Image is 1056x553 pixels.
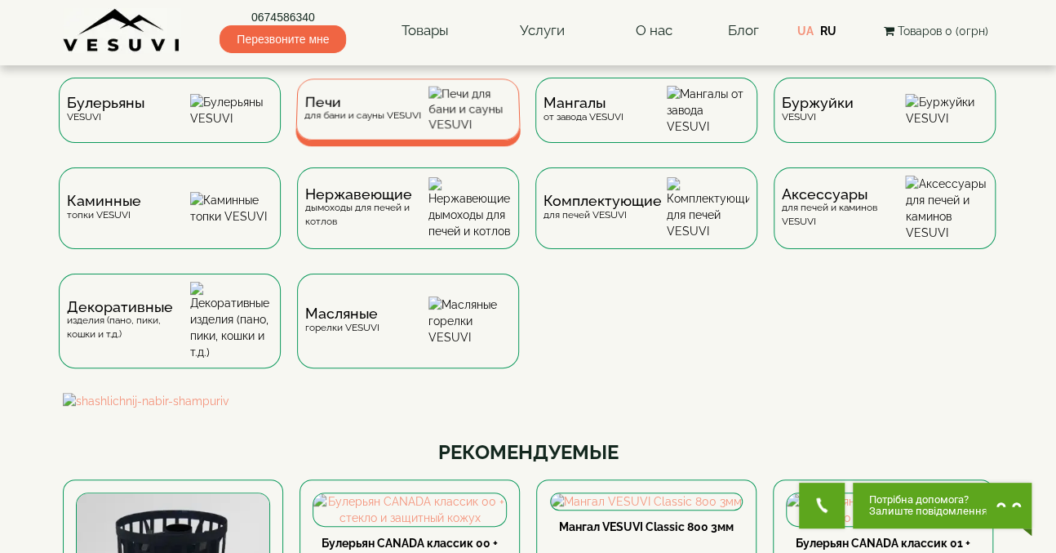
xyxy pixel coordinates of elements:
a: UA [797,25,814,38]
button: Get Call button [799,483,845,528]
a: Масляныегорелки VESUVI Масляные горелки VESUVI [289,274,527,393]
div: изделия (пано, пики, кошки и т.д.) [67,301,190,341]
img: Булерьян CANADA классик 00 + стекло и защитный кожух [313,493,506,526]
span: Мангалы [544,96,623,109]
div: для бани и сауны VESUVI [304,96,421,122]
a: Аксессуарыдля печей и каминов VESUVI Аксессуары для печей и каминов VESUVI [765,167,1004,274]
span: Нержавеющие [305,188,428,201]
img: Нержавеющие дымоходы для печей и котлов [428,177,511,239]
span: Булерьяны [67,96,144,109]
img: Аксессуары для печей и каминов VESUVI [905,176,987,241]
a: БулерьяныVESUVI Булерьяны VESUVI [51,78,289,167]
span: Перезвоните мне [220,25,346,53]
button: Chat button [853,483,1032,528]
img: Печи для бани и сауны VESUVI [428,87,512,132]
img: Комплектующие для печей VESUVI [667,177,749,239]
img: Мангалы от завода VESUVI [667,86,749,135]
div: для печей VESUVI [544,194,662,221]
span: Залиште повідомлення [869,506,987,517]
a: БуржуйкиVESUVI Буржуйки VESUVI [765,78,1004,167]
img: Декоративные изделия (пано, пики, кошки и т.д.) [190,282,273,360]
img: Булерьяны VESUVI [190,94,273,127]
a: Мангалыот завода VESUVI Мангалы от завода VESUVI [527,78,765,167]
span: Потрібна допомога? [869,494,987,506]
span: Товаров 0 (0грн) [898,25,988,38]
span: Масляные [305,307,379,320]
a: 0674586340 [220,9,346,25]
div: дымоходы для печей и котлов [305,188,428,229]
a: Товары [385,12,465,50]
img: Мангал VESUVI Classic 800 3мм [551,493,742,510]
span: Аксессуары [782,188,905,201]
div: от завода VESUVI [544,96,623,123]
span: Каминные [67,194,141,207]
span: Буржуйки [782,96,854,109]
span: Декоративные [67,301,190,314]
a: Блог [727,22,758,38]
img: Каминные топки VESUVI [190,192,273,225]
div: VESUVI [67,96,144,123]
img: Булерьян CANADA классик 01 + стекло и защитный кожух [787,493,979,526]
img: Буржуйки VESUVI [905,94,987,127]
div: VESUVI [782,96,854,123]
a: Декоративныеизделия (пано, пики, кошки и т.д.) Декоративные изделия (пано, пики, кошки и т.д.) [51,274,289,393]
button: Товаров 0 (0грн) [879,22,993,40]
a: Мангал VESUVI Classic 800 3мм [559,520,734,533]
img: Масляные горелки VESUVI [428,297,511,346]
a: Каминныетопки VESUVI Каминные топки VESUVI [51,167,289,274]
a: О нас [619,12,689,50]
div: горелки VESUVI [305,307,379,334]
img: shashlichnij-nabir-shampuriv [63,393,993,409]
a: Услуги [504,12,581,50]
div: для печей и каминов VESUVI [782,188,905,229]
span: Комплектующие [544,194,662,207]
img: Завод VESUVI [63,8,181,53]
a: Нержавеющиедымоходы для печей и котлов Нержавеющие дымоходы для печей и котлов [289,167,527,274]
a: Комплектующиедля печей VESUVI Комплектующие для печей VESUVI [527,167,765,274]
span: Печи [304,96,421,109]
a: Печидля бани и сауны VESUVI Печи для бани и сауны VESUVI [289,78,527,167]
div: топки VESUVI [67,194,141,221]
a: RU [820,25,836,38]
